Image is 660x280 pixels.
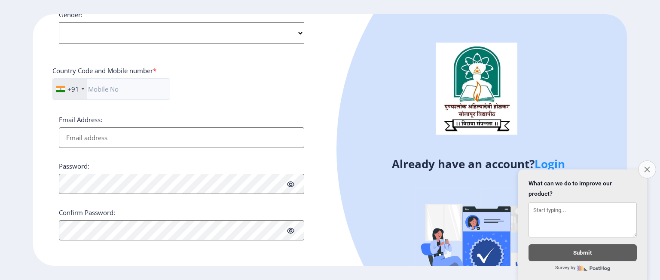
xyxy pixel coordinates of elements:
div: +91 [67,85,79,93]
a: Login [535,156,565,172]
label: Password: [59,162,89,170]
input: Email address [59,127,304,148]
input: Mobile No [52,78,170,100]
label: Email Address: [59,115,102,124]
div: India (भारत): +91 [53,79,87,99]
label: Gender: [59,10,82,19]
label: Confirm Password: [59,208,115,217]
label: Country Code and Mobile number [52,66,156,75]
h4: Already have an account? [336,157,620,171]
img: logo [436,43,517,135]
